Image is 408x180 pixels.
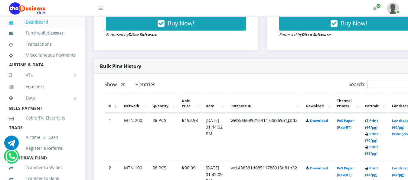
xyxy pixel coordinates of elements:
a: Airtime -2- Cash [9,130,76,144]
a: Print (44/pg) [365,118,378,129]
th: Purchase ID: activate to sort column ascending [227,94,302,113]
td: 1 [105,113,120,160]
span: Buy Now! [168,19,194,27]
small: [ ] [49,31,64,35]
td: web5a669921341178836951gbd2 [227,113,302,160]
a: Download [310,118,328,123]
a: PoS Paper (RawBT) [337,166,354,177]
a: VTU [9,67,76,83]
th: Portrait: activate to sort column ascending [361,94,388,113]
a: PoS Paper (RawBT) [337,118,354,129]
th: Quantity: activate to sort column ascending [149,94,178,113]
th: Network: activate to sort column ascending [120,94,148,113]
a: Transfer to Wallet [9,161,76,175]
a: Print (85/pg) [365,145,378,156]
button: Buy Now! [106,16,246,31]
th: Unit Price: activate to sort column ascending [178,94,201,113]
a: Dashboard [9,15,76,29]
td: ₦193.98 [178,113,201,160]
a: Print (44/pg) [365,166,378,177]
a: Register a Referral [9,141,76,155]
a: Fund wallet[8,025.35] [9,26,76,40]
a: Miscellaneous Payments [9,48,76,62]
i: Renew/Upgrade Subscription [373,6,377,11]
td: MTN 200 [120,113,148,160]
strong: Bulk Pins History [100,63,141,70]
a: Download [310,166,328,170]
span: Buy Now! [341,19,367,27]
select: Showentries [117,80,139,89]
span: Renew/Upgrade Subscription [376,4,381,8]
a: Transactions [9,37,76,51]
img: User [387,2,399,14]
a: Chat for support [5,153,18,163]
th: Thermal Printer: activate to sort column ascending [333,94,361,113]
a: Print (70/pg) [365,132,378,143]
a: Data [9,90,76,106]
td: 88 PCS [149,113,178,160]
th: Date: activate to sort column ascending [202,94,226,113]
a: Chat for support [4,140,19,150]
a: Cable TV, Electricity [9,111,76,125]
strong: Ditco Software [302,32,331,37]
td: [DATE] 01:44:02 PM [202,113,226,160]
small: Endorsed by [106,32,157,37]
small: Endorsed by [279,32,331,37]
img: Logo [9,2,45,15]
strong: Ditco Software [128,32,157,37]
b: 8,025.35 [51,31,63,35]
a: Vouchers [9,80,76,93]
th: #: activate to sort column descending [105,94,120,113]
th: Download: activate to sort column ascending [302,94,333,113]
label: Show entries [104,80,155,89]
